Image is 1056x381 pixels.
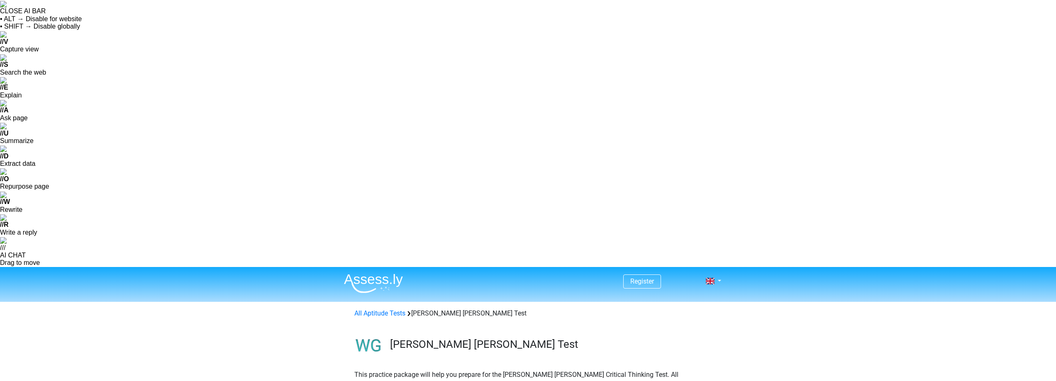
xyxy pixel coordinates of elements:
img: Assessly [344,274,403,293]
a: Register [630,277,654,285]
img: watson glaser test [351,328,386,364]
div: [PERSON_NAME] [PERSON_NAME] Test [351,308,705,318]
a: All Aptitude Tests [354,309,405,317]
h3: [PERSON_NAME] [PERSON_NAME] Test [390,338,699,351]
